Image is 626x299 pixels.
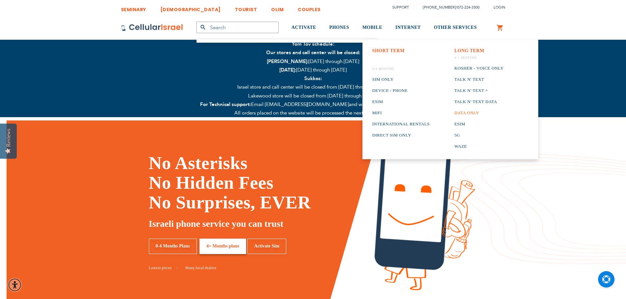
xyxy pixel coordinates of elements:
a: Talk n' Text [454,74,504,85]
a: COUPLES [298,2,321,14]
a: Waze [454,141,504,152]
span: MOBILE [362,25,383,30]
a: [EMAIL_ADDRESS][DOMAIN_NAME] [264,101,349,108]
span: Login [494,5,505,10]
a: ESIM [372,96,430,107]
strong: [PERSON_NAME]: [267,58,309,65]
li: / [416,3,479,12]
a: OLIM [271,2,284,14]
span: PHONES [329,25,349,30]
a: MOBILE [362,15,383,40]
a: INTERNET [395,15,421,40]
a: [PHONE_NUMBER] [423,5,456,10]
span: ACTIVATE [291,25,316,30]
a: Direct SIM Only [372,130,430,141]
a: Mifi [372,107,430,118]
img: Cellular Israel Logo [121,24,183,32]
strong: For Technical support: [200,101,251,108]
a: OTHER SERVICES [434,15,477,40]
input: Search [197,22,279,33]
sapn: 4 + Months [454,55,504,60]
sapn: 0-4 Months [372,66,430,71]
a: TOURIST [235,2,257,14]
a: [DEMOGRAPHIC_DATA] [160,2,221,14]
a: Talk n' Text + [454,85,504,96]
span: INTERNET [395,25,421,30]
a: PHONES [329,15,349,40]
a: Support [392,5,409,10]
a: Data only [454,107,504,118]
div: Accessibility Menu [8,278,22,292]
span: OTHER SERVICES [434,25,477,30]
strong: Our stores and call center will be closed: [266,49,360,56]
strong: Sukkos: [304,75,322,82]
a: Kosher - voice only [454,63,504,74]
strong: Long Term [454,48,484,53]
a: SEMINARY [121,2,146,14]
a: SIM Only [372,74,430,85]
strong: Short term [372,48,405,53]
a: 5G [454,130,504,141]
a: Device / Phone [372,85,430,96]
a: International rentals [372,118,430,130]
a: ESIM [454,118,504,130]
strong: Yom Tov schedule: [292,41,334,47]
div: Reviews [6,129,12,147]
a: Talk n' Text Data [454,96,504,107]
a: ACTIVATE [291,15,316,40]
a: 072-224-3300 [457,5,479,10]
strong: [DATE]: [279,67,296,73]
